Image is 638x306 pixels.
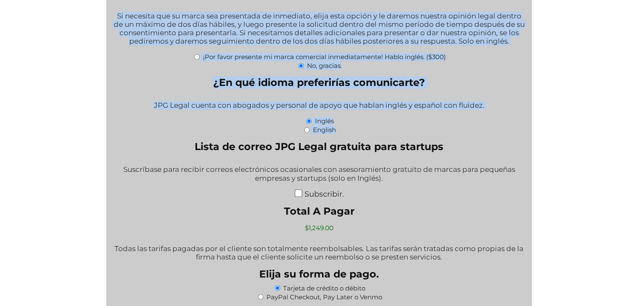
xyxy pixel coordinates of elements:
[113,6,525,52] div: Si necesita que su marca sea presentada de inmediato, elija esta opción y le daremos nuestra opin...
[315,117,333,125] label: Inglés
[283,284,365,292] label: Tarjeta de crédito o débito
[113,160,525,189] div: Suscríbase para recibir correos electrónicos ocasionales con asesoramiento gratuito de marcas par...
[113,205,525,217] label: Total A Pagar
[304,189,344,198] label: Subscribir.
[266,293,382,301] label: PayPal Checkout, Pay Later o Venmo
[307,62,341,70] label: No, gracias.
[259,267,379,280] legend: Elija su forma de pago.
[195,140,443,153] legend: Lista de correo JPG Legal gratuita para startups
[113,244,525,261] p: Todas las tarifas pagadas por el cliente son totalmente reembolsables. Las tarifas serán tratadas...
[312,126,336,134] label: English
[203,53,445,61] label: ¡Por favor presente mi marca comercial inmediatamente! Hablo inglés. ($300)
[113,96,525,116] div: JPG Legal cuenta con abogados y personal de apoyo que hablan inglés y español con fluidez.
[213,76,425,88] legend: ¿En qué idioma preferirías comunicarte?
